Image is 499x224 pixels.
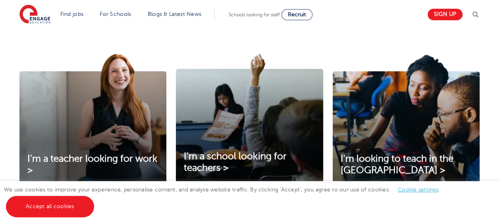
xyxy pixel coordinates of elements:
[100,11,131,17] a: For Schools
[428,9,462,20] a: Sign up
[184,151,286,173] span: I'm a school looking for teachers >
[229,12,280,17] span: Schools looking for staff
[19,153,166,176] a: I'm a teacher looking for work >
[333,54,480,186] img: I'm looking to teach in the UK
[27,153,157,176] span: I'm a teacher looking for work >
[341,153,453,176] span: I'm looking to teach in the [GEOGRAPHIC_DATA] >
[19,54,166,186] img: I'm a teacher looking for work
[281,9,312,20] a: Recruit
[4,187,447,209] span: We use cookies to improve your experience, personalise content, and analyse website traffic. By c...
[398,187,439,193] a: Cookie settings
[288,12,306,17] span: Recruit
[176,151,323,174] a: I'm a school looking for teachers >
[6,196,94,217] a: Accept all cookies
[19,5,50,25] img: Engage Education
[148,11,202,17] a: Blogs & Latest News
[176,54,323,184] img: I'm a school looking for teachers
[60,11,84,17] a: Find jobs
[333,153,480,176] a: I'm looking to teach in the [GEOGRAPHIC_DATA] >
